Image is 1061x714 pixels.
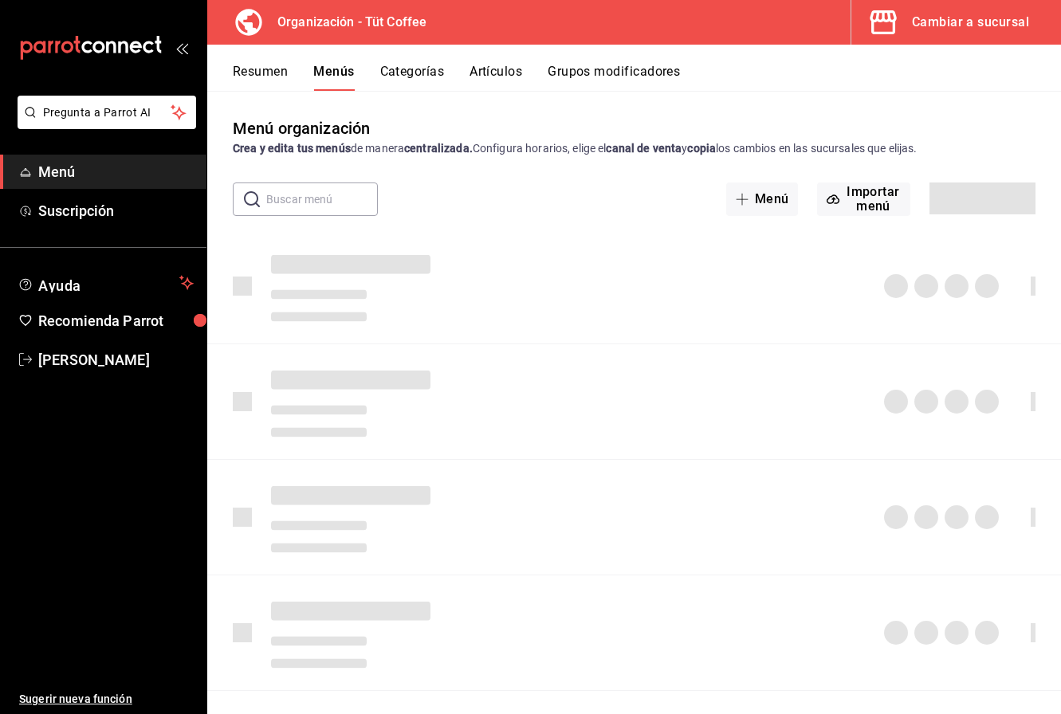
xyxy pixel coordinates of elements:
strong: copia [687,142,716,155]
span: [PERSON_NAME] [38,349,194,371]
span: Suscripción [38,200,194,222]
div: Menú organización [233,116,370,140]
button: Resumen [233,64,288,91]
div: Cambiar a sucursal [912,11,1029,33]
strong: canal de venta [606,142,682,155]
button: Categorías [380,64,445,91]
button: Menús [313,64,354,91]
div: navigation tabs [233,64,1061,91]
button: Grupos modificadores [548,64,680,91]
span: Recomienda Parrot [38,310,194,331]
strong: Crea y edita tus menús [233,142,351,155]
button: Menú [726,182,799,216]
button: Pregunta a Parrot AI [18,96,196,129]
span: Sugerir nueva función [19,691,194,708]
span: Pregunta a Parrot AI [43,104,171,121]
div: de manera Configura horarios, elige el y los cambios en las sucursales que elijas. [233,140,1035,157]
strong: centralizada. [404,142,473,155]
button: open_drawer_menu [175,41,188,54]
button: Artículos [470,64,522,91]
span: Ayuda [38,273,173,292]
span: Menú [38,161,194,182]
button: Importar menú [817,182,910,216]
h3: Organización - Tüt Coffee [265,13,426,32]
a: Pregunta a Parrot AI [11,116,196,132]
input: Buscar menú [266,183,378,215]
